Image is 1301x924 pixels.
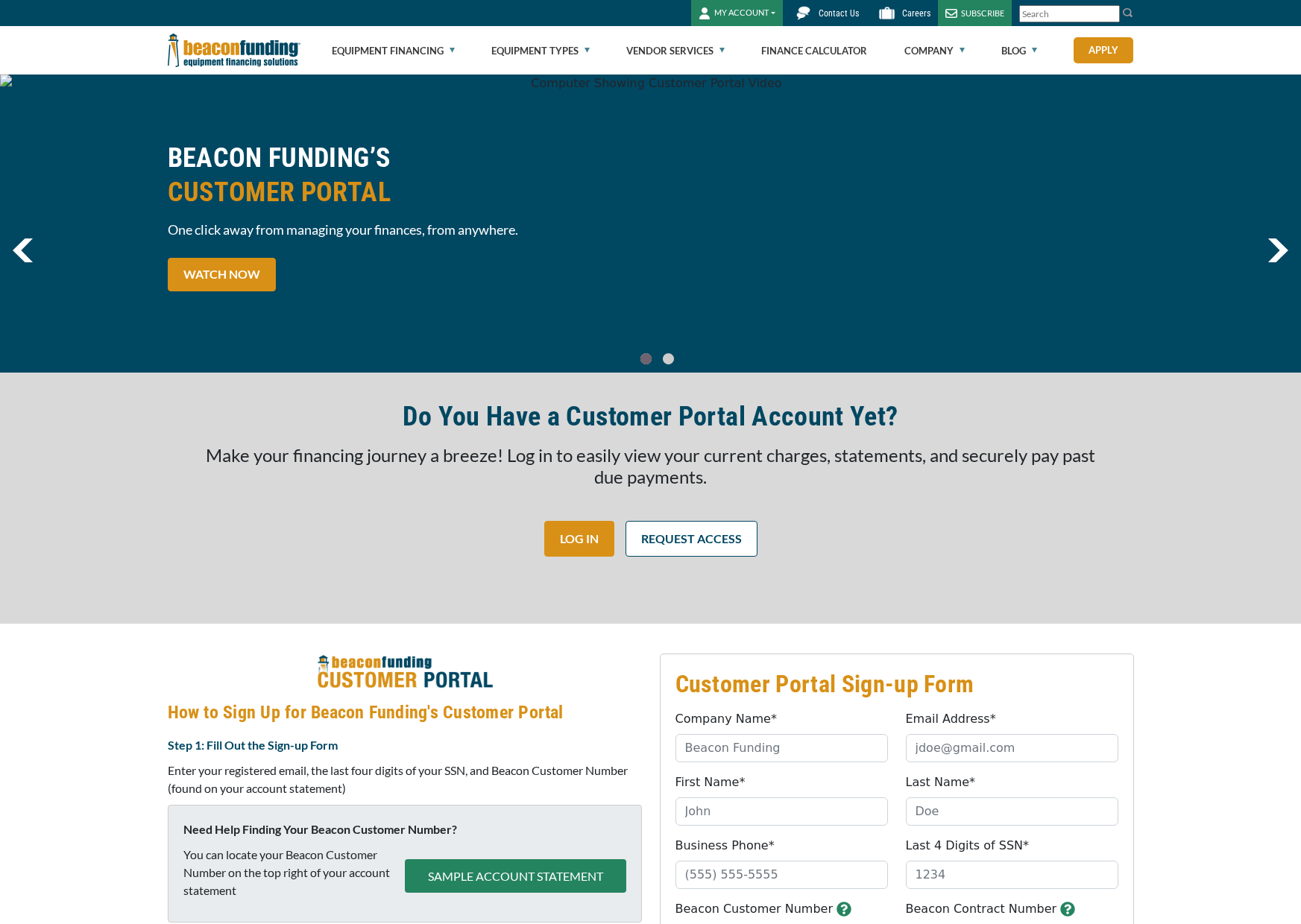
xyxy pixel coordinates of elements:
[1019,5,1120,22] input: Search
[168,258,276,291] a: WATCH NOW
[761,27,867,75] a: Finance Calculator
[13,238,33,262] a: previous
[906,797,1118,826] input: Doe
[491,27,590,75] a: Equipment Types
[168,738,338,752] strong: Step 1: Fill Out the Sign-up Form
[626,27,725,75] a: Vendor Services
[403,399,898,434] h2: Do You Have a Customer Portal Account Yet?
[1104,8,1116,20] a: Clear search text
[675,900,834,918] label: Beacon Customer Number
[675,734,888,762] input: Beacon Funding
[168,141,642,209] h2: BEACON FUNDING’S
[168,221,642,239] span: One click away from managing your finances, from anywhere.
[637,352,655,365] a: Go To Slide 0
[902,8,930,19] span: Careers
[906,837,1030,855] label: Last 4 Digits of SSN*
[405,859,626,893] button: SAMPLE ACCOUNT STATEMENT
[1001,27,1037,75] a: Blog
[675,710,777,728] label: Company Name*
[1267,238,1288,262] a: next
[819,8,859,19] span: Contact Us
[906,900,1057,918] label: Beacon Contract Number
[168,700,642,725] h4: How to Sign Up for Beacon Funding's Customer Portal
[1074,37,1133,63] a: Apply
[13,238,33,262] img: Left Navigator
[168,762,642,797] p: Enter your registered email, the last four digits of your SSN, and Beacon Customer Number (found ...
[675,773,746,791] label: First Name*
[206,444,1095,487] span: Make your financing journey a breeze! Log in to easily view your current charges, statements, and...
[183,822,457,836] strong: Need Help Finding Your Beacon Customer Number?
[168,26,300,75] img: Beacon Funding Corporation logo
[906,734,1118,762] input: jdoe@gmail.com
[168,175,642,209] span: CUSTOMER PORTAL
[332,27,455,75] a: Equipment Financing
[906,710,996,728] label: Email Address*
[675,861,888,889] input: (555) 555-5555
[183,846,405,899] p: You can locate your Beacon Customer Number on the top right of your account statement
[906,861,1118,889] input: 1234
[904,27,965,75] a: Company
[544,521,614,557] a: LOG IN
[626,521,757,557] a: REQUEST ACCESS
[1267,238,1288,262] img: Right Navigator
[660,352,678,365] a: Go To Slide 1
[906,773,976,791] label: Last Name*
[1122,7,1134,19] img: Search
[675,797,888,826] input: John
[675,837,775,855] label: Business Phone*
[675,669,1118,699] h3: Customer Portal Sign-up Form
